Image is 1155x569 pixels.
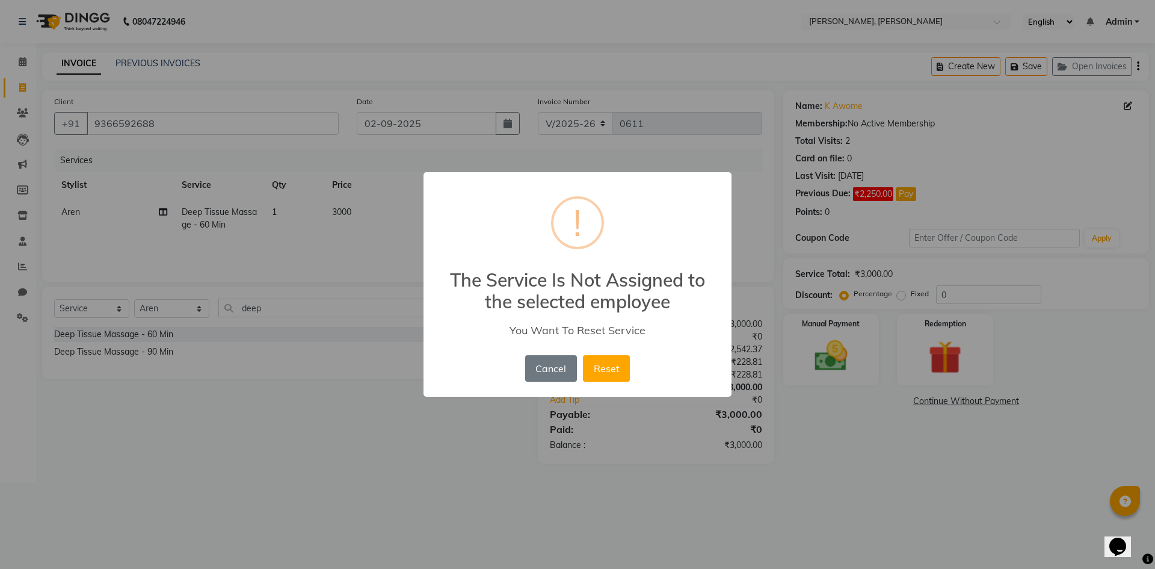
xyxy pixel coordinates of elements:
div: You Want To Reset Service [441,323,714,337]
div: ! [573,199,582,247]
button: Cancel [525,355,577,382]
button: Reset [583,355,630,382]
h2: The Service Is Not Assigned to the selected employee [423,255,731,312]
iframe: chat widget [1104,521,1143,557]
